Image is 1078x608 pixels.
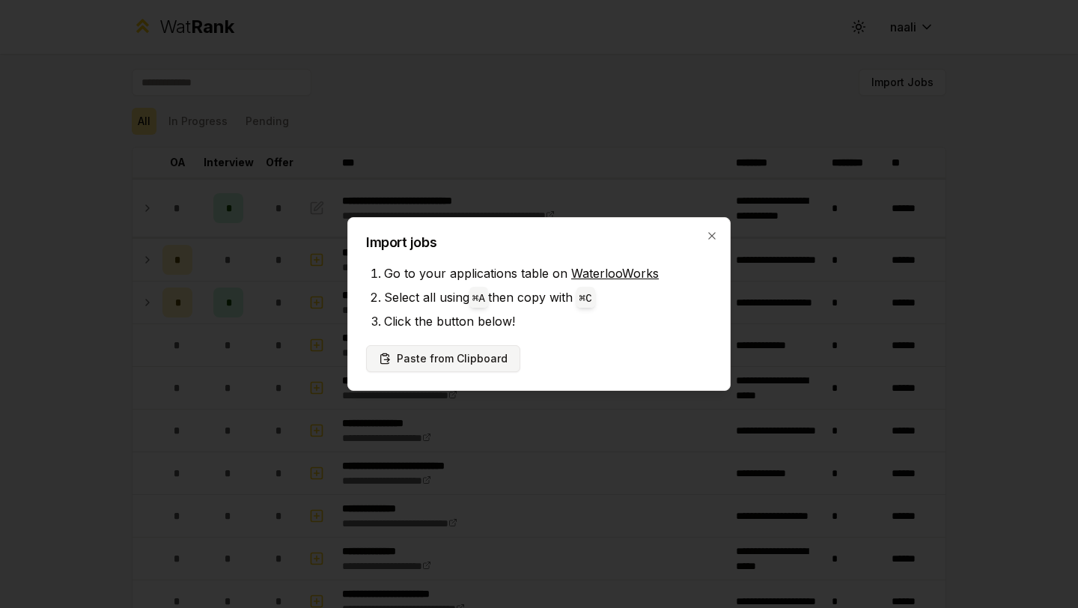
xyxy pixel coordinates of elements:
[384,261,712,285] li: Go to your applications table on
[579,293,592,305] code: ⌘ C
[384,309,712,333] li: Click the button below!
[366,236,712,249] h2: Import jobs
[366,345,520,372] button: Paste from Clipboard
[571,266,659,281] a: WaterlooWorks
[384,285,712,309] li: Select all using then copy with
[472,293,485,305] code: ⌘ A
